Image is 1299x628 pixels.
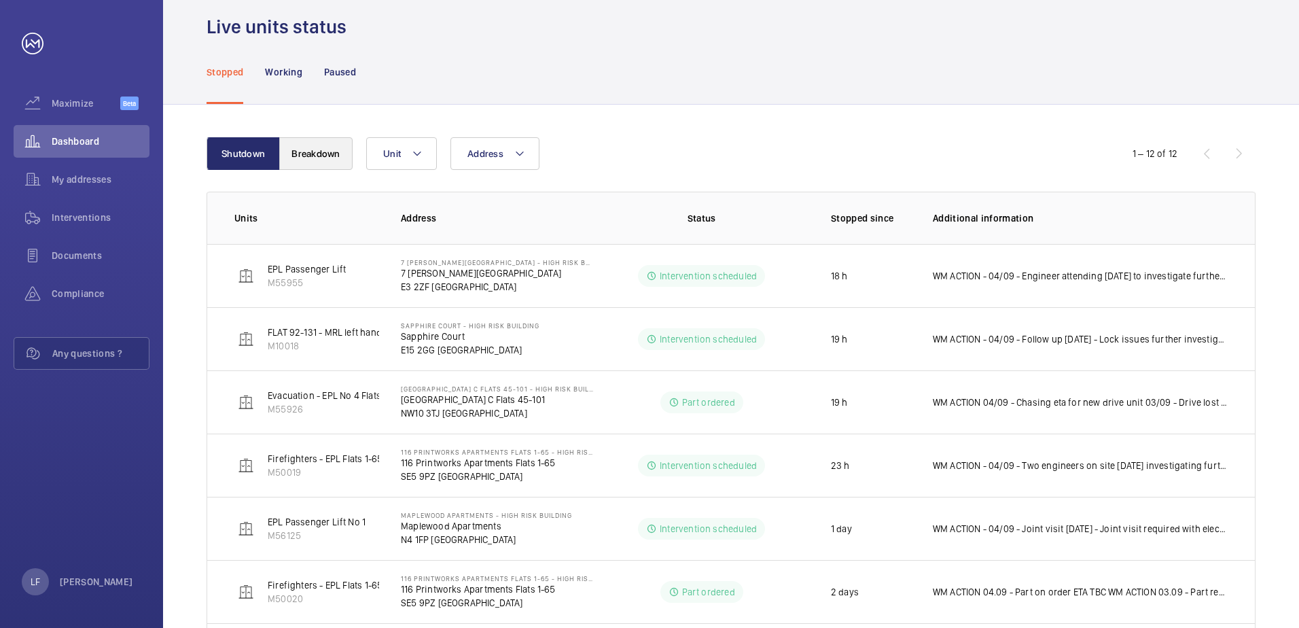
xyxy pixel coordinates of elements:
p: SE5 9PZ [GEOGRAPHIC_DATA] [401,470,594,483]
p: EPL Passenger Lift No 1 [268,515,366,529]
span: Maximize [52,97,120,110]
p: [GEOGRAPHIC_DATA] C Flats 45-101 - High Risk Building [401,385,594,393]
p: 19 h [831,396,848,409]
p: Firefighters - EPL Flats 1-65 No 1 [268,452,402,466]
span: Interventions [52,211,149,224]
p: [PERSON_NAME] [60,575,133,589]
p: 7 [PERSON_NAME][GEOGRAPHIC_DATA] - High Risk Building [401,258,594,266]
p: Intervention scheduled [660,459,757,472]
p: 116 Printworks Apartments Flats 1-65 [401,456,594,470]
p: 1 day [831,522,852,536]
p: Status [603,211,799,225]
button: Breakdown [279,137,353,170]
button: Unit [366,137,437,170]
p: Part ordered [682,585,735,599]
p: M56125 [268,529,366,542]
p: Sapphire Court [401,330,539,343]
p: Intervention scheduled [660,522,757,536]
p: Part ordered [682,396,735,409]
p: E3 2ZF [GEOGRAPHIC_DATA] [401,280,594,294]
p: [GEOGRAPHIC_DATA] C Flats 45-101 [401,393,594,406]
img: elevator.svg [238,457,254,474]
p: Maplewood Apartments [401,519,572,533]
p: Evacuation - EPL No 4 Flats 45-101 R/h [268,389,427,402]
p: M55926 [268,402,427,416]
span: My addresses [52,173,149,186]
p: 19 h [831,332,848,346]
p: 116 Printworks Apartments Flats 1-65 - High Risk Building [401,448,594,456]
p: Intervention scheduled [660,269,757,283]
p: M55955 [268,276,346,290]
p: M50019 [268,466,402,479]
p: FLAT 92-131 - MRL left hand side - 10 Floors [268,326,448,339]
span: Documents [52,249,149,262]
p: Firefighters - EPL Flats 1-65 No 2 [268,578,404,592]
p: EPL Passenger Lift [268,262,346,276]
p: Additional information [933,211,1228,225]
img: elevator.svg [238,331,254,347]
p: WM ACTION - 04/09 - Follow up [DATE] - Lock issues further investigation required [933,332,1228,346]
p: WM ACTION 04/09 - Chasing eta for new drive unit 03/09 - Drive lost in transit [933,396,1228,409]
p: Address [401,211,594,225]
span: Unit [383,148,401,159]
p: Stopped [207,65,243,79]
p: 7 [PERSON_NAME][GEOGRAPHIC_DATA] [401,266,594,280]
img: elevator.svg [238,394,254,411]
p: Stopped since [831,211,911,225]
button: Address [450,137,539,170]
p: Sapphire Court - High Risk Building [401,321,539,330]
p: Units [234,211,379,225]
p: WM ACTION - 04/09 - Engineer attending [DATE] to investigate further 03/09 - Attended site damage... [933,269,1228,283]
img: elevator.svg [238,268,254,284]
p: N4 1FP [GEOGRAPHIC_DATA] [401,533,572,546]
span: Compliance [52,287,149,300]
p: M50020 [268,592,404,606]
button: Shutdown [207,137,280,170]
p: 116 Printworks Apartments Flats 1-65 - High Risk Building [401,574,594,582]
span: Beta [120,97,139,110]
span: Any questions ? [52,347,149,360]
img: elevator.svg [238,584,254,600]
span: Address [467,148,503,159]
p: 116 Printworks Apartments Flats 1-65 [401,582,594,596]
p: 18 h [831,269,848,283]
p: SE5 9PZ [GEOGRAPHIC_DATA] [401,596,594,610]
p: WM ACTION - 04/09 - Joint visit [DATE] - Joint visit required with electrician [933,522,1228,536]
p: WM ACTION - 04/09 - Two engineers on site [DATE] investigating further 03/09 - Technical visit re... [933,459,1228,472]
p: 23 h [831,459,850,472]
p: LF [31,575,40,589]
p: WM ACTION 04.09 - Part on order ETA TBC WM ACTION 03.09 - Part required, supply chain currently s... [933,585,1228,599]
p: Intervention scheduled [660,332,757,346]
div: 1 – 12 of 12 [1133,147,1177,160]
p: 2 days [831,585,859,599]
p: NW10 3TJ [GEOGRAPHIC_DATA] [401,406,594,420]
p: Maplewood Apartments - High Risk Building [401,511,572,519]
p: E15 2GG [GEOGRAPHIC_DATA] [401,343,539,357]
p: Paused [324,65,356,79]
img: elevator.svg [238,521,254,537]
p: M10018 [268,339,448,353]
p: Working [265,65,302,79]
h1: Live units status [207,14,346,39]
span: Dashboard [52,135,149,148]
